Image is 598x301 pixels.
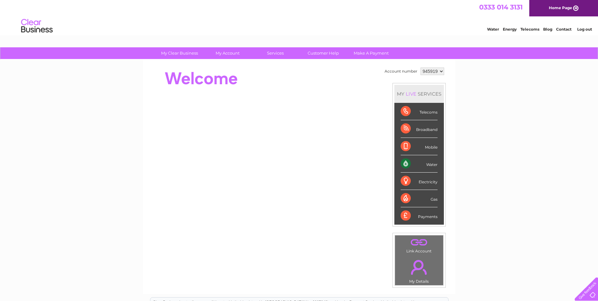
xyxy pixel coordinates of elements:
div: Water [401,155,438,173]
a: Log out [577,27,592,32]
div: LIVE [404,91,418,97]
img: logo.png [21,16,53,36]
a: My Account [201,47,253,59]
td: Account number [383,66,419,77]
a: Customer Help [297,47,349,59]
div: Telecoms [401,103,438,120]
a: Make A Payment [345,47,397,59]
a: Energy [503,27,517,32]
a: . [397,256,442,278]
div: Electricity [401,173,438,190]
a: Services [249,47,301,59]
td: My Details [395,255,444,286]
a: Blog [543,27,552,32]
a: Water [487,27,499,32]
td: Link Account [395,235,444,255]
div: Gas [401,190,438,207]
div: Clear Business is a trading name of Verastar Limited (registered in [GEOGRAPHIC_DATA] No. 3667643... [150,3,448,31]
div: MY SERVICES [394,85,444,103]
div: Broadband [401,120,438,138]
a: My Clear Business [154,47,206,59]
a: 0333 014 3131 [479,3,523,11]
a: . [397,237,442,248]
div: Payments [401,207,438,224]
a: Contact [556,27,572,32]
div: Mobile [401,138,438,155]
a: Telecoms [520,27,539,32]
